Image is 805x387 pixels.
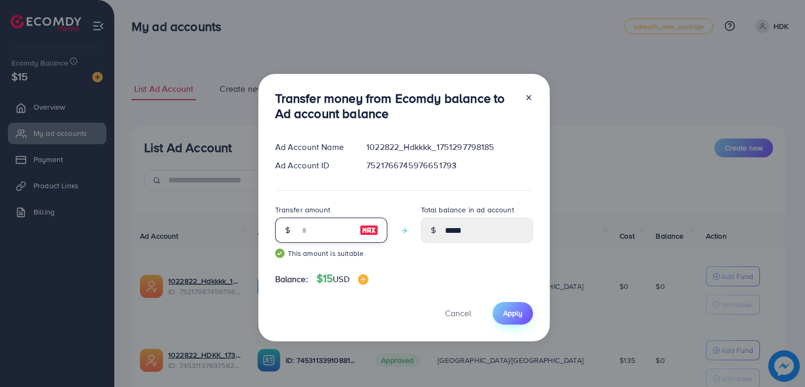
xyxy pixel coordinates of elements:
h4: $15 [317,272,368,285]
label: Transfer amount [275,205,330,215]
h3: Transfer money from Ecomdy balance to Ad account balance [275,91,516,121]
span: Cancel [445,307,471,319]
div: Ad Account ID [267,159,358,171]
span: Apply [503,308,523,318]
div: 1022822_Hdkkkk_1751297798185 [358,141,541,153]
img: guide [275,249,285,258]
div: 7521766745976651793 [358,159,541,171]
img: image [358,274,368,285]
img: image [360,224,378,236]
small: This amount is suitable [275,248,387,259]
button: Cancel [432,302,484,325]
label: Total balance in ad account [421,205,514,215]
span: USD [333,273,349,285]
div: Ad Account Name [267,141,358,153]
span: Balance: [275,273,308,285]
button: Apply [493,302,533,325]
